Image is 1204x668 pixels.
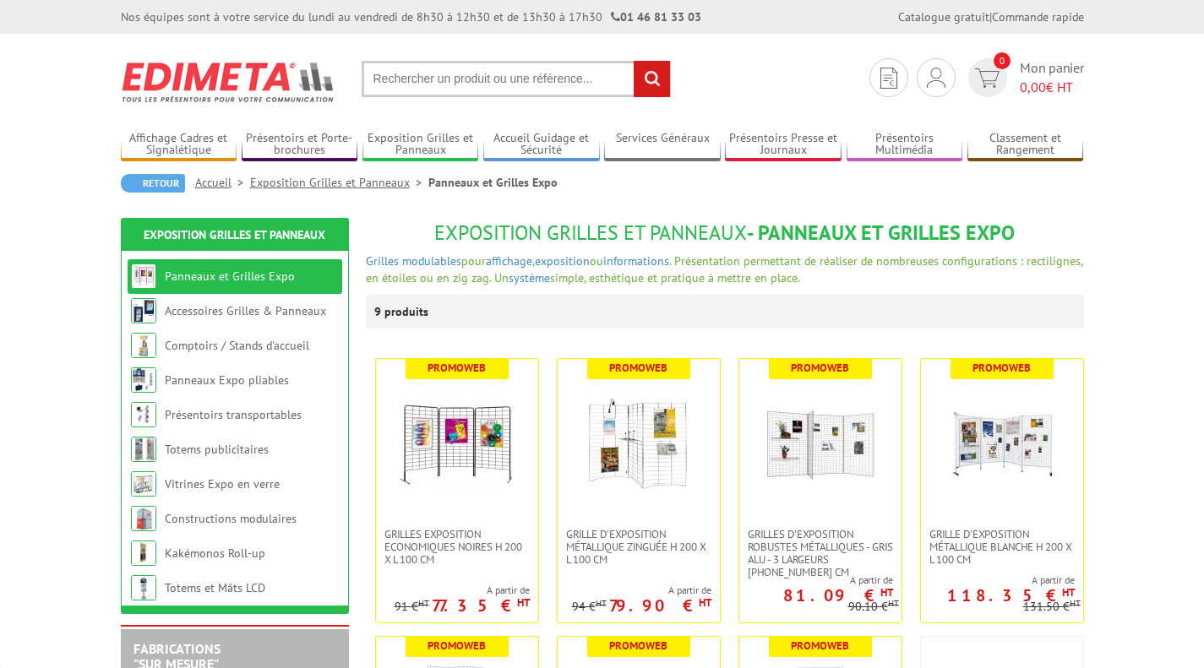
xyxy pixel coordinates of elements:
[604,131,721,159] a: Services Généraux
[791,361,849,375] b: Promoweb
[366,253,1082,285] span: pour , ou . Présentation permettant de réaliser de nombreuses configurations : rectilignes, en ét...
[165,303,326,318] a: Accessoires Grilles & Panneaux
[131,402,156,427] img: Présentoirs transportables
[165,442,269,457] a: Totems publicitaires
[242,131,358,159] a: Présentoirs et Porte-brochures
[366,253,399,269] a: Grilles
[1062,585,1075,600] sup: HT
[131,506,156,531] img: Constructions modulaires
[558,528,720,566] a: Grille d'exposition métallique Zinguée H 200 x L 100 cm
[921,573,1075,587] span: A partir de
[943,384,1061,502] img: Grille d'exposition métallique blanche H 200 x L 100 cm
[428,638,486,653] b: Promoweb
[596,597,607,609] sup: HT
[432,600,530,611] p: 77.35 €
[517,595,530,610] sup: HT
[384,528,530,566] span: Grilles Exposition Economiques Noires H 200 x L 100 cm
[131,437,156,462] img: Totems publicitaires
[121,8,701,25] div: Nos équipes sont à votre service du lundi au vendredi de 8h30 à 12h30 et de 13h30 à 17h30
[428,174,558,191] li: Panneaux et Grilles Expo
[165,407,302,422] a: Présentoirs transportables
[131,298,156,323] img: Accessoires Grilles & Panneaux
[428,361,486,375] b: Promoweb
[362,131,479,159] a: Exposition Grilles et Panneaux
[535,253,590,269] a: exposition
[748,528,893,578] span: Grilles d'exposition robustes métalliques - gris alu - 3 largeurs [PHONE_NUMBER] cm
[366,222,1084,244] h1: - Panneaux et Grilles Expo
[761,384,880,502] img: Grilles d'exposition robustes métalliques - gris alu - 3 largeurs 70-100-120 cm
[395,584,530,597] span: A partir de
[725,131,842,159] a: Présentoirs Presse et Journaux
[509,270,550,285] a: système
[131,575,156,600] img: Totems et Mâts LCD
[362,61,671,97] input: Rechercher un produit ou une référence...
[395,600,429,613] p: 91 €
[580,384,698,502] img: Grille d'exposition métallique Zinguée H 200 x L 100 cm
[165,580,265,595] a: Totems et Mâts LCD
[880,585,893,600] sup: HT
[131,263,156,289] img: Panneaux et Grilles Expo
[165,372,289,388] a: Panneaux Expo pliables
[1020,79,1046,95] span: 0,00
[250,175,428,190] a: Exposition Grilles et Panneaux
[699,595,711,610] sup: HT
[165,511,297,526] a: Constructions modulaires
[1020,58,1084,97] span: Mon panier
[609,600,711,611] p: 79.90 €
[898,8,1084,25] div: |
[434,220,747,246] span: Exposition Grilles et Panneaux
[975,68,1000,88] img: devis rapide
[739,573,893,587] span: A partir de
[992,9,1084,24] a: Commande rapide
[1023,600,1081,613] p: 131.50 €
[1070,597,1081,609] sup: HT
[195,175,250,190] a: Accueil
[964,58,1084,97] a: devis rapide 0 Mon panier 0,00€ HT
[165,269,295,284] a: Panneaux et Grilles Expo
[609,638,667,653] b: Promoweb
[927,68,945,88] img: devis rapide
[929,528,1075,566] span: Grille d'exposition métallique blanche H 200 x L 100 cm
[483,131,600,159] a: Accueil Guidage et Sécurité
[374,295,438,329] p: 9 produits
[848,600,899,613] p: 90.10 €
[418,597,429,609] sup: HT
[131,367,156,393] img: Panneaux Expo pliables
[967,131,1084,159] a: Classement et Rangement
[972,361,1031,375] b: Promoweb
[603,253,669,269] a: informations
[165,338,309,353] a: Comptoirs / Stands d'accueil
[572,584,711,597] span: A partir de
[402,253,461,269] a: modulables
[572,600,607,613] p: 94 €
[739,528,902,578] a: Grilles d'exposition robustes métalliques - gris alu - 3 largeurs [PHONE_NUMBER] cm
[486,253,532,269] a: affichage
[783,590,893,600] p: 81.09 €
[131,540,156,566] img: Kakémonos Roll-up
[898,9,989,24] a: Catalogue gratuit
[398,384,516,502] img: Grilles Exposition Economiques Noires H 200 x L 100 cm
[609,361,667,375] b: Promoweb
[947,590,1075,600] p: 118.35 €
[880,68,897,89] img: devis rapide
[1020,78,1084,97] span: € HT
[791,638,849,653] b: Promoweb
[165,476,280,491] a: Vitrines Expo en verre
[888,597,899,609] sup: HT
[121,174,185,193] a: Retour
[847,131,963,159] a: Présentoirs Multimédia
[121,51,336,113] img: Edimeta
[131,471,156,497] img: Vitrines Expo en verre
[165,546,265,561] a: Kakémonos Roll-up
[611,9,701,24] strong: 01 46 81 33 03
[144,227,325,242] a: Exposition Grilles et Panneaux
[121,131,237,159] a: Affichage Cadres et Signalétique
[566,528,711,566] span: Grille d'exposition métallique Zinguée H 200 x L 100 cm
[994,52,1011,69] span: 0
[634,61,670,97] input: rechercher
[921,528,1083,566] a: Grille d'exposition métallique blanche H 200 x L 100 cm
[376,528,538,566] a: Grilles Exposition Economiques Noires H 200 x L 100 cm
[131,333,156,358] img: Comptoirs / Stands d'accueil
